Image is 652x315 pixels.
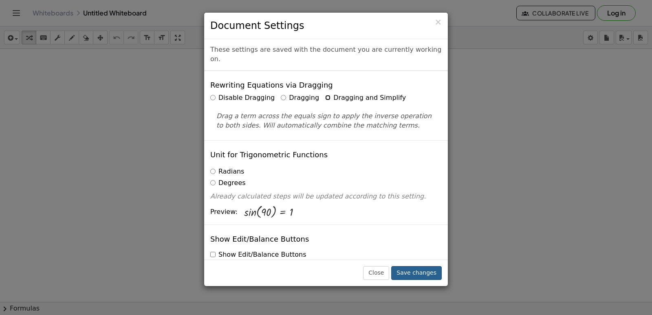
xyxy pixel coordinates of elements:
input: Show Edit/Balance Buttons [210,252,216,257]
p: Drag a term across the equals sign to apply the inverse operation to both sides. Will automatical... [216,112,436,130]
label: Disable Dragging [210,93,275,103]
label: Radians [210,167,244,176]
span: Preview: [210,207,238,217]
h4: Show Edit/Balance Buttons [210,235,309,243]
input: Dragging and Simplify [325,95,330,100]
button: Save changes [391,266,442,280]
h4: Rewriting Equations via Dragging [210,81,333,89]
label: Show Edit/Balance Buttons [210,250,306,260]
label: Dragging [281,93,319,103]
input: Disable Dragging [210,95,216,100]
span: × [434,17,442,27]
h4: Unit for Trigonometric Functions [210,151,328,159]
div: These settings are saved with the document you are currently working on. [204,39,448,71]
button: Close [434,18,442,26]
input: Radians [210,169,216,174]
input: Dragging [281,95,286,100]
h3: Document Settings [210,19,442,33]
input: Degrees [210,180,216,185]
p: Already calculated steps will be updated according to this setting. [210,192,442,201]
label: Dragging and Simplify [325,93,406,103]
label: Degrees [210,178,246,188]
button: Close [363,266,389,280]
